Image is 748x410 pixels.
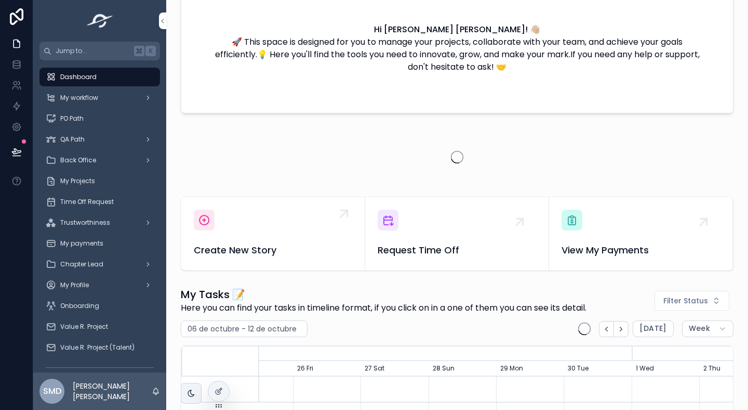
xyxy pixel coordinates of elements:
button: Jump to...K [39,42,160,60]
button: [DATE] [633,321,673,337]
span: QA Path [60,135,85,144]
button: Week [682,321,733,337]
span: Jump to... [56,47,130,55]
span: View My Payments [562,243,720,258]
button: Select Button [654,291,729,311]
span: Value R. Project [60,323,108,331]
span: Week [689,324,710,334]
a: Trustworthiness [39,213,160,232]
span: Time Off Request [60,198,114,206]
a: Create New Story [181,197,365,270]
a: My Profile [39,276,160,294]
span: My Profile [60,281,89,289]
span: My workflow [60,94,98,102]
a: Value R. Project (Talent) [39,338,160,357]
a: Request Time Off [365,197,549,270]
span: Chapter Lead [60,260,103,268]
span: My Projects [60,177,95,185]
div: 25 Thu [225,361,293,377]
h2: 06 de octubre - 12 de octubre [188,324,297,334]
span: K [146,47,155,55]
div: 30 Tue [564,361,631,377]
a: Back Office [39,151,160,170]
a: Onboarding [39,297,160,315]
span: Request Time Off [378,243,536,258]
a: Dashboard [39,68,160,86]
span: Onboarding [60,302,99,310]
div: 26 Fri [293,361,360,377]
a: PO Path [39,109,160,128]
span: PO Path [60,114,84,123]
a: QA Path [39,130,160,149]
p: 🚀 This space is designed for you to manage your projects, collaborate with your team, and achieve... [215,36,700,73]
div: 29 Mon [496,361,564,377]
div: 28 Sun [429,361,496,377]
a: My payments [39,234,160,253]
span: Dashboard [60,73,97,81]
a: Value R. Project [39,317,160,336]
span: [DATE] [639,324,666,334]
span: My payments [60,239,103,248]
span: SMD [43,385,61,398]
img: App logo [84,12,116,29]
a: Time Off Request [39,193,160,211]
a: My workflow [39,88,160,107]
div: scrollable content [33,60,166,373]
span: Back Office [60,156,96,164]
span: Value R. Project (Talent) [60,343,135,352]
a: My Projects [39,172,160,190]
a: View My Payments [549,197,733,270]
span: Here you can find your tasks in timeline format, if you click on in a one of them you can see its... [181,302,586,314]
div: 27 Sat [360,361,428,377]
a: Chapter Lead [39,255,160,274]
h2: Hi [PERSON_NAME] [PERSON_NAME]! 👋🏼 [374,23,540,36]
span: Create New Story [194,243,352,258]
span: Filter Status [663,296,708,306]
span: Trustworthiness [60,219,110,227]
div: 1 Wed [632,361,699,377]
p: [PERSON_NAME] [PERSON_NAME] [73,381,152,402]
h1: My Tasks 📝 [181,287,586,302]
